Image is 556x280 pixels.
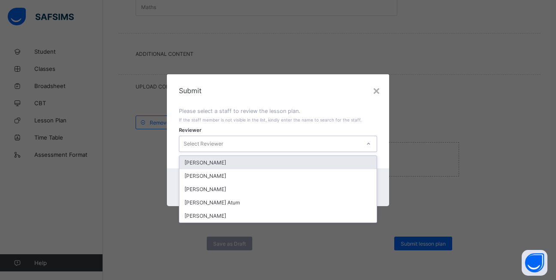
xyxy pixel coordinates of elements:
[179,86,377,95] span: Submit
[179,127,202,133] span: Reviewer
[179,169,377,183] div: [PERSON_NAME]
[179,156,377,169] div: [PERSON_NAME]
[179,183,377,196] div: [PERSON_NAME]
[179,108,300,114] span: Please select a staff to review the lesson plan.
[372,83,381,97] div: ×
[522,250,547,276] button: Open asap
[179,117,362,122] span: If the staff member is not visible in the list, kindly enter the name to search for the staff.
[179,209,377,222] div: [PERSON_NAME]
[184,136,223,152] div: Select Reviewer
[179,196,377,209] div: [PERSON_NAME] Atum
